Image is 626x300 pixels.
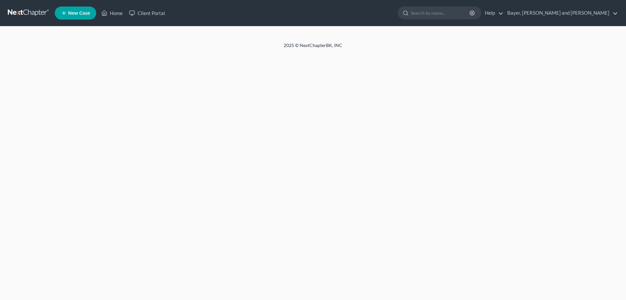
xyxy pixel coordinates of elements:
[68,11,90,16] span: New Case
[482,7,503,19] a: Help
[504,7,618,19] a: Bayer, [PERSON_NAME] and [PERSON_NAME]
[127,42,499,54] div: 2025 © NextChapterBK, INC
[411,7,470,19] input: Search by name...
[98,7,126,19] a: Home
[126,7,168,19] a: Client Portal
